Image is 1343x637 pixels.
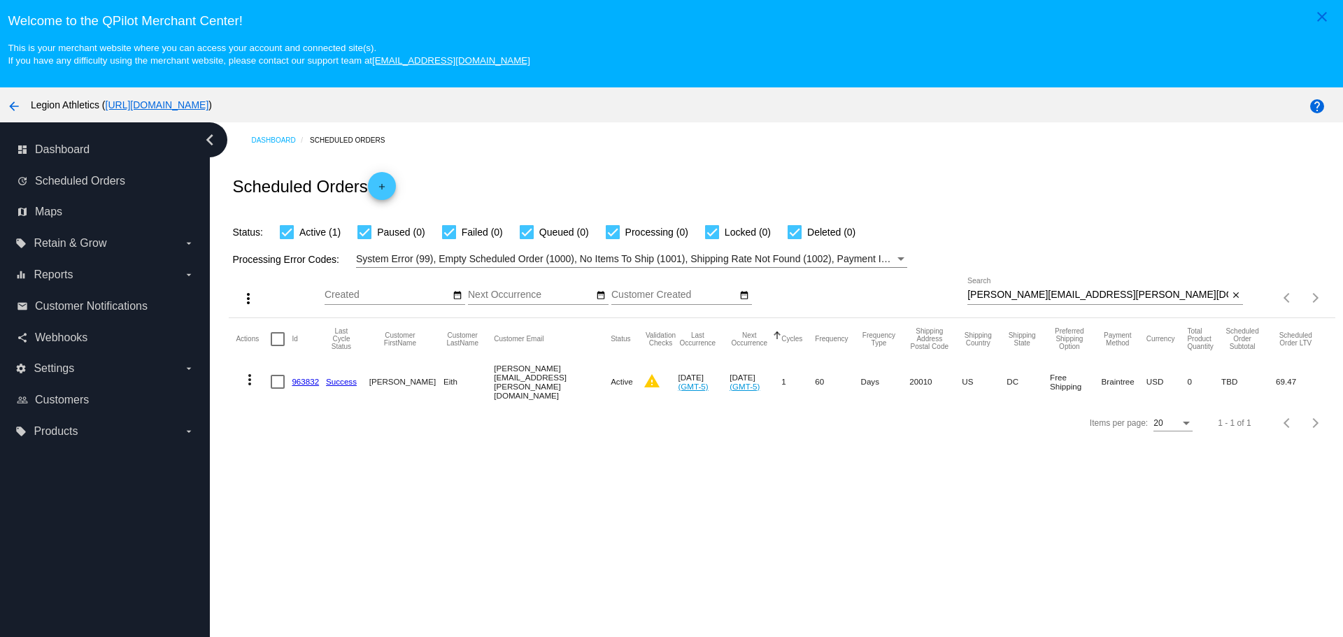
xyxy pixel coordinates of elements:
[1050,360,1102,403] mat-cell: Free Shipping
[17,389,194,411] a: people_outline Customers
[35,300,148,313] span: Customer Notifications
[232,254,339,265] span: Processing Error Codes:
[1302,409,1330,437] button: Next page
[1309,98,1326,115] mat-icon: help
[17,394,28,406] i: people_outline
[962,331,994,347] button: Change sorting for ShippingCountry
[861,331,897,347] button: Change sorting for FrequencyType
[443,360,494,403] mat-cell: Eith
[183,269,194,280] i: arrow_drop_down
[611,289,737,301] input: Customer Created
[35,331,87,344] span: Webhooks
[1218,418,1251,428] div: 1 - 1 of 1
[678,382,708,391] a: (GMT-5)
[17,206,28,217] i: map
[494,360,611,403] mat-cell: [PERSON_NAME][EMAIL_ADDRESS][PERSON_NAME][DOMAIN_NAME]
[377,224,425,241] span: Paused (0)
[183,426,194,437] i: arrow_drop_down
[17,201,194,223] a: map Maps
[15,269,27,280] i: equalizer
[1274,284,1302,312] button: Previous page
[730,331,769,347] button: Change sorting for NextOccurrenceUtc
[232,172,395,200] h2: Scheduled Orders
[1221,327,1263,350] button: Change sorting for Subtotal
[34,362,74,375] span: Settings
[739,290,749,301] mat-icon: date_range
[1276,331,1315,347] button: Change sorting for LifetimeValue
[15,426,27,437] i: local_offer
[1007,331,1037,347] button: Change sorting for ShippingState
[369,331,431,347] button: Change sorting for CustomerFirstName
[17,176,28,187] i: update
[35,175,125,187] span: Scheduled Orders
[453,290,462,301] mat-icon: date_range
[462,224,503,241] span: Failed (0)
[325,289,450,301] input: Created
[240,290,257,307] mat-icon: more_vert
[251,129,310,151] a: Dashboard
[17,327,194,349] a: share Webhooks
[625,224,688,241] span: Processing (0)
[6,98,22,115] mat-icon: arrow_back
[539,224,589,241] span: Queued (0)
[35,394,89,406] span: Customers
[468,289,594,301] input: Next Occurrence
[183,238,194,249] i: arrow_drop_down
[962,360,1007,403] mat-cell: US
[781,335,802,343] button: Change sorting for Cycles
[611,377,633,386] span: Active
[909,360,962,403] mat-cell: 20010
[31,99,212,110] span: Legion Athletics ( )
[909,327,949,350] button: Change sorting for ShippingPostcode
[17,332,28,343] i: share
[1153,419,1193,429] mat-select: Items per page:
[678,331,717,347] button: Change sorting for LastOccurrenceUtc
[15,363,27,374] i: settings
[730,360,781,403] mat-cell: [DATE]
[730,382,760,391] a: (GMT-5)
[183,363,194,374] i: arrow_drop_down
[17,138,194,161] a: dashboard Dashboard
[106,99,209,110] a: [URL][DOMAIN_NAME]
[443,331,481,347] button: Change sorting for CustomerLastName
[1187,318,1221,360] mat-header-cell: Total Product Quantity
[236,318,271,360] mat-header-cell: Actions
[494,335,543,343] button: Change sorting for CustomerEmail
[241,371,258,388] mat-icon: more_vert
[35,143,90,156] span: Dashboard
[1153,418,1163,428] span: 20
[815,335,848,343] button: Change sorting for Frequency
[35,206,62,218] span: Maps
[369,360,443,403] mat-cell: [PERSON_NAME]
[17,144,28,155] i: dashboard
[8,43,530,66] small: This is your merchant website where you can access your account and connected site(s). If you hav...
[1146,360,1188,403] mat-cell: USD
[356,250,907,268] mat-select: Filter by Processing Error Codes
[8,13,1335,29] h3: Welcome to the QPilot Merchant Center!
[326,327,357,350] button: Change sorting for LastProcessingCycleId
[678,360,730,403] mat-cell: [DATE]
[1146,335,1175,343] button: Change sorting for CurrencyIso
[17,170,194,192] a: update Scheduled Orders
[1187,360,1221,403] mat-cell: 0
[596,290,606,301] mat-icon: date_range
[292,377,319,386] a: 963832
[34,237,106,250] span: Retain & Grow
[15,238,27,249] i: local_offer
[725,224,771,241] span: Locked (0)
[34,269,73,281] span: Reports
[1102,331,1134,347] button: Change sorting for PaymentMethod.Type
[967,289,1228,301] input: Search
[781,360,815,403] mat-cell: 1
[644,318,678,360] mat-header-cell: Validation Checks
[310,129,397,151] a: Scheduled Orders
[1314,8,1330,25] mat-icon: close
[34,425,78,438] span: Products
[232,227,263,238] span: Status:
[815,360,860,403] mat-cell: 60
[1007,360,1050,403] mat-cell: DC
[17,295,194,317] a: email Customer Notifications
[1221,360,1276,403] mat-cell: TBD
[644,373,660,389] mat-icon: warning
[292,335,297,343] button: Change sorting for Id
